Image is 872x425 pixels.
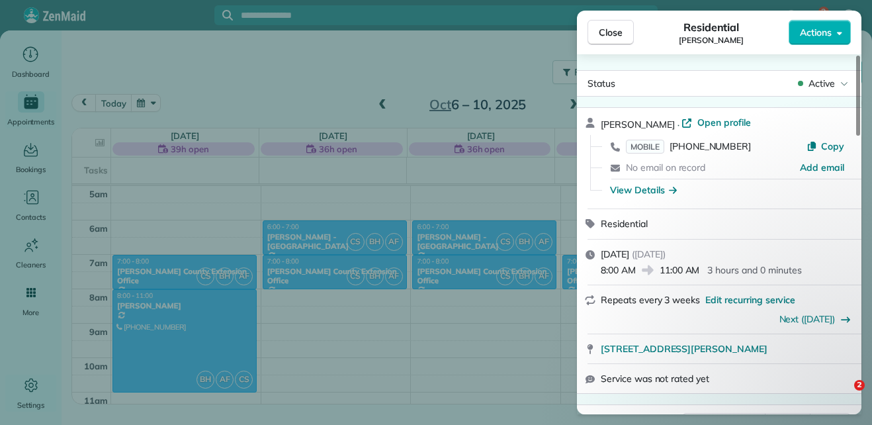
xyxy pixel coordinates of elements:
[601,342,853,355] a: [STREET_ADDRESS][PERSON_NAME]
[679,35,744,46] span: [PERSON_NAME]
[807,140,844,153] button: Copy
[808,77,835,90] span: Active
[854,380,865,391] span: 2
[610,183,677,197] button: View Details
[705,293,795,307] span: Edit recurring service
[601,372,709,385] span: Service was not rated yet
[599,26,623,39] span: Close
[601,118,675,130] span: [PERSON_NAME]
[660,263,700,277] span: 11:00 AM
[601,218,648,230] span: Residential
[675,119,682,130] span: ·
[601,248,629,260] span: [DATE]
[821,140,844,152] span: Copy
[670,140,751,152] span: [PHONE_NUMBER]
[588,20,634,45] button: Close
[800,161,844,174] a: Add email
[588,77,615,89] span: Status
[626,140,664,154] span: MOBILE
[697,116,751,129] span: Open profile
[707,263,801,277] p: 3 hours and 0 minutes
[632,248,666,260] span: ( [DATE] )
[601,263,636,277] span: 8:00 AM
[827,380,859,412] iframe: Intercom live chat
[683,19,740,35] span: Residential
[601,294,700,306] span: Repeats every 3 weeks
[800,26,832,39] span: Actions
[601,342,767,355] span: [STREET_ADDRESS][PERSON_NAME]
[626,162,705,173] span: No email on record
[681,116,751,129] a: Open profile
[626,140,751,153] a: MOBILE[PHONE_NUMBER]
